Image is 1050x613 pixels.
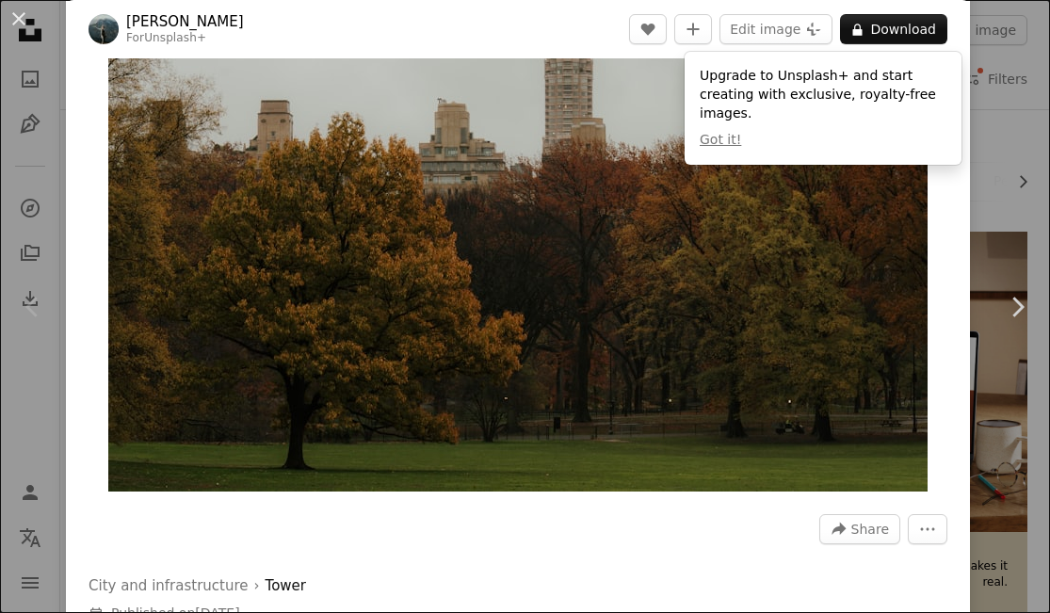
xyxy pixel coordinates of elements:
span: Share [851,515,889,543]
a: [PERSON_NAME] [126,12,244,31]
button: Download [840,14,947,44]
button: Edit image [719,14,832,44]
button: Got it! [700,131,741,150]
button: Share this image [819,514,900,544]
button: Add to Collection [674,14,712,44]
a: Unsplash+ [144,31,206,44]
div: Upgrade to Unsplash+ and start creating with exclusive, royalty-free images. [685,52,961,165]
div: › [89,574,654,597]
a: City and infrastructure [89,574,249,597]
div: For [126,31,244,46]
button: Like [629,14,667,44]
button: More Actions [908,514,947,544]
a: Tower [266,574,306,597]
a: Next [984,217,1050,397]
img: Go to Andres Molina's profile [89,14,119,44]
